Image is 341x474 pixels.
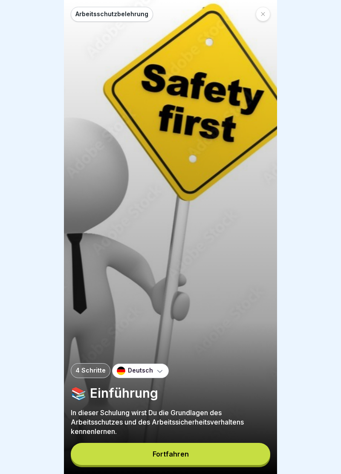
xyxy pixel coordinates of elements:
p: Arbeitsschutzbelehrung [75,11,148,18]
p: 4 Schritte [75,367,106,374]
img: de.svg [117,367,125,375]
p: 📚 Einführung [71,385,270,401]
div: Fortfahren [153,450,189,458]
button: Fortfahren [71,443,270,465]
p: Deutsch [128,367,153,374]
p: In dieser Schulung wirst Du die Grundlagen des Arbeitsschutzes und des Arbeitssicherheitsverhalte... [71,408,270,436]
